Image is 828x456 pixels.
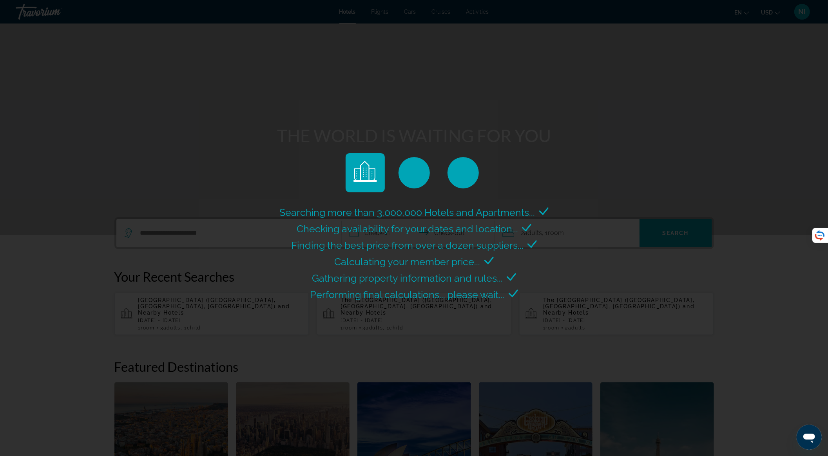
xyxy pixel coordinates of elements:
[280,206,535,218] span: Searching more than 3,000,000 Hotels and Apartments...
[312,272,503,284] span: Gathering property information and rules...
[310,289,505,300] span: Performing final calculations... please wait...
[297,223,518,235] span: Checking availability for your dates and location...
[335,256,480,268] span: Calculating your member price...
[797,425,822,450] iframe: Кнопка для запуску вікна повідомлень
[291,239,524,251] span: Finding the best price from over a dozen suppliers...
